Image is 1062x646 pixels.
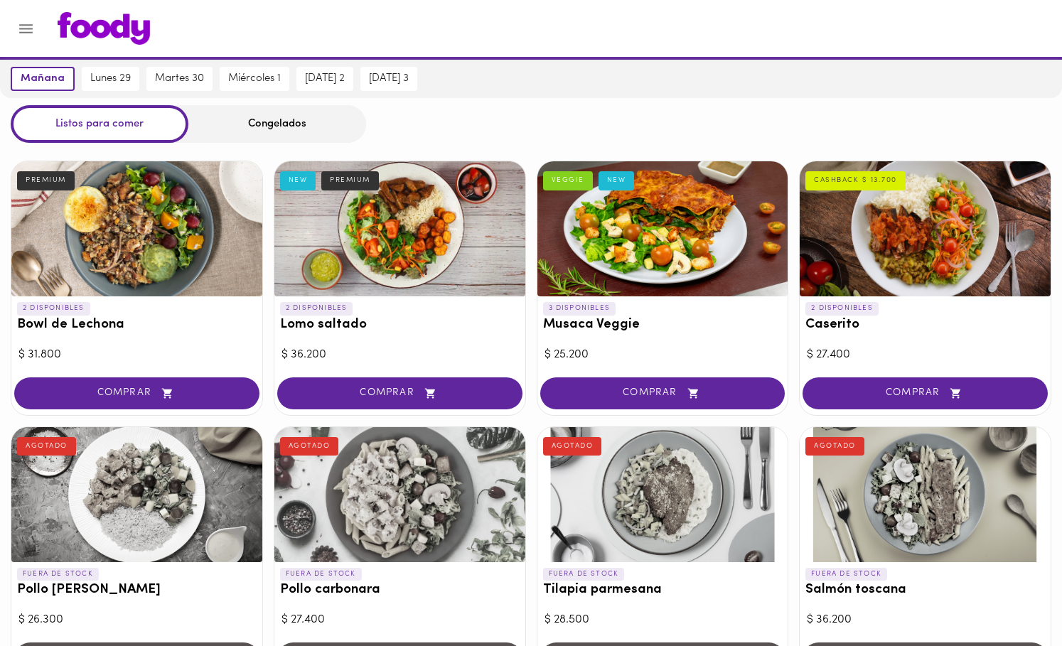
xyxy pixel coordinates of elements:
[805,302,879,315] p: 2 DISPONIBLES
[58,12,150,45] img: logo.png
[17,171,75,190] div: PREMIUM
[820,387,1030,399] span: COMPRAR
[11,161,262,296] div: Bowl de Lechona
[155,72,204,85] span: martes 30
[543,318,783,333] h3: Musaca Veggie
[558,387,768,399] span: COMPRAR
[807,347,1044,363] div: $ 27.400
[295,387,505,399] span: COMPRAR
[17,568,99,581] p: FUERA DE STOCK
[543,568,625,581] p: FUERA DE STOCK
[543,437,602,456] div: AGOTADO
[17,318,257,333] h3: Bowl de Lechona
[14,377,259,409] button: COMPRAR
[599,171,635,190] div: NEW
[805,568,887,581] p: FUERA DE STOCK
[274,161,525,296] div: Lomo saltado
[537,161,788,296] div: Musaca Veggie
[82,67,139,91] button: lunes 29
[90,72,131,85] span: lunes 29
[805,437,864,456] div: AGOTADO
[545,612,781,628] div: $ 28.500
[280,568,362,581] p: FUERA DE STOCK
[277,377,522,409] button: COMPRAR
[17,583,257,598] h3: Pollo [PERSON_NAME]
[280,171,316,190] div: NEW
[545,347,781,363] div: $ 25.200
[305,72,345,85] span: [DATE] 2
[9,11,43,46] button: Menu
[803,377,1048,409] button: COMPRAR
[274,427,525,562] div: Pollo carbonara
[11,105,188,143] div: Listos para comer
[32,387,242,399] span: COMPRAR
[369,72,409,85] span: [DATE] 3
[805,583,1045,598] h3: Salmón toscana
[540,377,785,409] button: COMPRAR
[543,583,783,598] h3: Tilapia parmesana
[807,612,1044,628] div: $ 36.200
[537,427,788,562] div: Tilapia parmesana
[21,72,65,85] span: mañana
[280,302,353,315] p: 2 DISPONIBLES
[18,347,255,363] div: $ 31.800
[17,302,90,315] p: 2 DISPONIBLES
[18,612,255,628] div: $ 26.300
[280,437,339,456] div: AGOTADO
[11,67,75,91] button: mañana
[800,161,1051,296] div: Caserito
[228,72,281,85] span: miércoles 1
[360,67,417,91] button: [DATE] 3
[280,318,520,333] h3: Lomo saltado
[805,171,906,190] div: CASHBACK $ 13.700
[17,437,76,456] div: AGOTADO
[296,67,353,91] button: [DATE] 2
[280,583,520,598] h3: Pollo carbonara
[543,171,593,190] div: VEGGIE
[220,67,289,91] button: miércoles 1
[281,347,518,363] div: $ 36.200
[188,105,366,143] div: Congelados
[321,171,379,190] div: PREMIUM
[805,318,1045,333] h3: Caserito
[11,427,262,562] div: Pollo Tikka Massala
[281,612,518,628] div: $ 27.400
[146,67,213,91] button: martes 30
[980,564,1048,632] iframe: Messagebird Livechat Widget
[543,302,616,315] p: 3 DISPONIBLES
[800,427,1051,562] div: Salmón toscana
